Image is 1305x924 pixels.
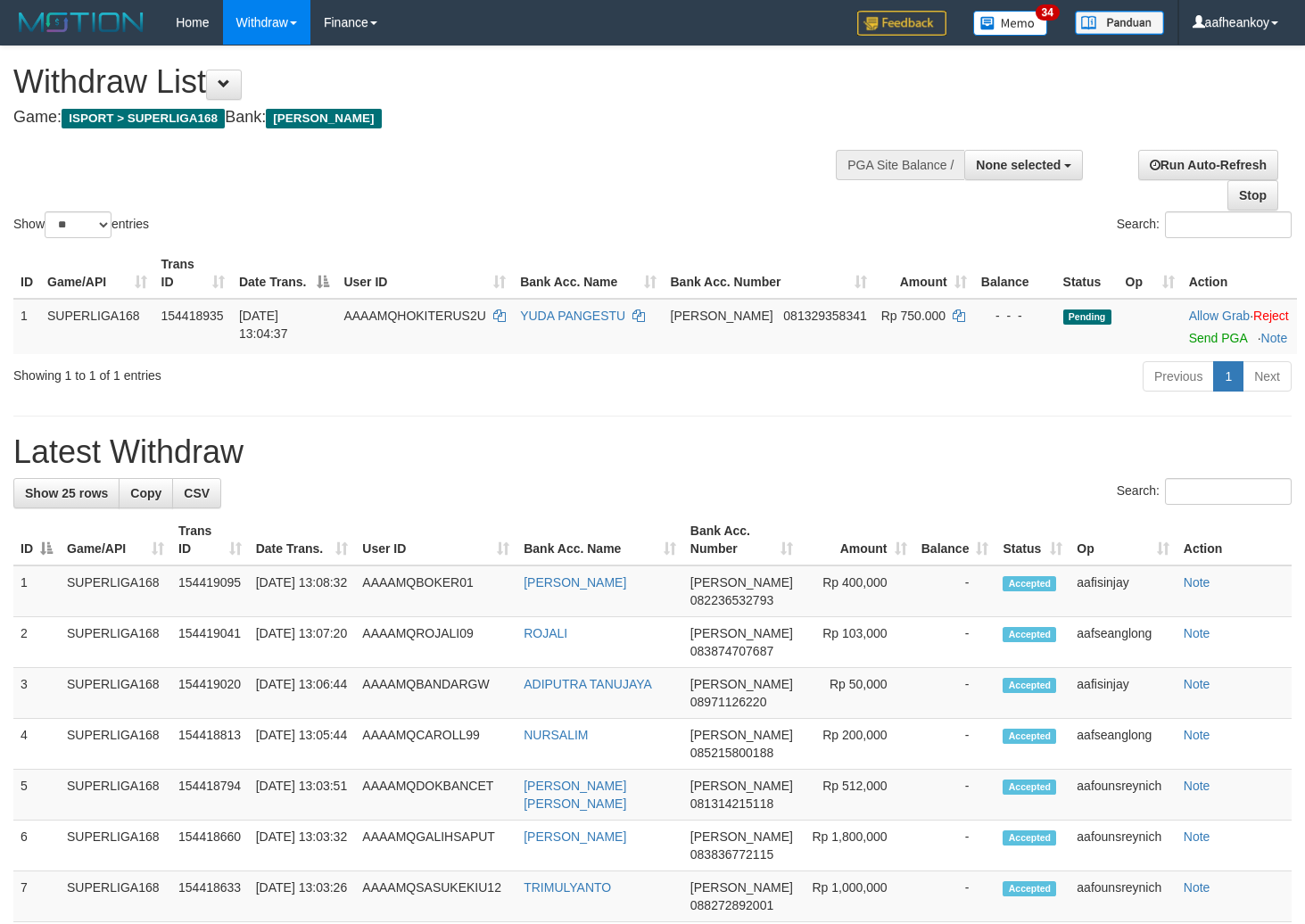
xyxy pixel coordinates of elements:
img: Feedback.jpg [857,11,946,36]
td: AAAAMQDOKBANCET [355,770,516,821]
a: Stop [1227,180,1278,210]
span: Copy 088272892001 to clipboard [690,898,773,912]
td: SUPERLIGA168 [60,821,171,871]
a: YUDA PANGESTU [520,309,625,323]
td: Rp 1,000,000 [800,871,914,922]
td: 154418633 [171,871,249,922]
a: Previous [1143,361,1214,392]
td: SUPERLIGA168 [60,770,171,821]
th: ID: activate to sort column descending [13,515,60,565]
td: 154418813 [171,719,249,770]
td: aafseanglong [1070,617,1176,668]
label: Search: [1117,211,1292,238]
span: [PERSON_NAME] [690,829,793,844]
th: Trans ID: activate to sort column ascending [171,515,249,565]
th: User ID: activate to sort column ascending [355,515,516,565]
td: [DATE] 13:03:51 [249,770,356,821]
a: CSV [172,478,221,508]
span: ISPORT > SUPERLIGA168 [62,109,225,128]
td: Rp 200,000 [800,719,914,770]
td: SUPERLIGA168 [60,565,171,617]
span: [PERSON_NAME] [266,109,381,128]
td: [DATE] 13:08:32 [249,565,356,617]
th: Amount: activate to sort column ascending [874,248,974,299]
th: Bank Acc. Name: activate to sort column ascending [516,515,683,565]
td: 154418660 [171,821,249,871]
a: NURSALIM [524,728,588,742]
span: [DATE] 13:04:37 [239,309,288,341]
a: Note [1184,728,1210,742]
a: Note [1261,331,1288,345]
td: - [914,871,996,922]
span: AAAAMQHOKITERUS2U [343,309,485,323]
button: None selected [964,150,1083,180]
td: aafounsreynich [1070,770,1176,821]
td: aafounsreynich [1070,871,1176,922]
th: Op: activate to sort column ascending [1119,248,1182,299]
td: [DATE] 13:07:20 [249,617,356,668]
td: [DATE] 13:03:32 [249,821,356,871]
td: - [914,821,996,871]
td: AAAAMQSASUKEKIU12 [355,871,516,922]
span: Rp 750.000 [881,309,946,323]
td: AAAAMQBOKER01 [355,565,516,617]
td: 1 [13,565,60,617]
img: MOTION_logo.png [13,9,149,36]
label: Search: [1117,478,1292,505]
a: [PERSON_NAME] [524,575,626,590]
img: Button%20Memo.svg [973,11,1048,36]
td: SUPERLIGA168 [60,871,171,922]
th: ID [13,248,40,299]
td: AAAAMQROJALI09 [355,617,516,668]
h4: Game: Bank: [13,109,852,127]
td: aafounsreynich [1070,821,1176,871]
th: Status [1056,248,1119,299]
span: Copy 081314215118 to clipboard [690,796,773,811]
input: Search: [1165,211,1292,238]
td: - [914,719,996,770]
th: Bank Acc. Number: activate to sort column ascending [664,248,874,299]
th: Date Trans.: activate to sort column descending [232,248,336,299]
span: Copy 083836772115 to clipboard [690,847,773,862]
a: Run Auto-Refresh [1138,150,1278,180]
a: [PERSON_NAME] [PERSON_NAME] [524,779,626,811]
td: 2 [13,617,60,668]
td: [DATE] 13:06:44 [249,668,356,719]
td: SUPERLIGA168 [60,719,171,770]
th: Balance: activate to sort column ascending [914,515,996,565]
select: Showentries [45,211,112,238]
h1: Withdraw List [13,64,852,100]
h1: Latest Withdraw [13,434,1292,470]
th: User ID: activate to sort column ascending [336,248,513,299]
td: Rp 103,000 [800,617,914,668]
a: Send PGA [1189,331,1247,345]
td: - [914,770,996,821]
a: Show 25 rows [13,478,120,508]
th: Action [1182,248,1297,299]
a: ADIPUTRA TANUJAYA [524,677,652,691]
th: Bank Acc. Name: activate to sort column ascending [513,248,663,299]
a: ROJALI [524,626,567,640]
span: Accepted [1003,780,1056,795]
td: Rp 50,000 [800,668,914,719]
a: [PERSON_NAME] [524,829,626,844]
td: aafseanglong [1070,719,1176,770]
td: SUPERLIGA168 [60,617,171,668]
span: Show 25 rows [25,486,108,500]
th: Status: activate to sort column ascending [995,515,1070,565]
span: Copy [130,486,161,500]
td: 1 [13,299,40,354]
td: AAAAMQGALIHSAPUT [355,821,516,871]
div: Showing 1 to 1 of 1 entries [13,359,531,384]
span: Accepted [1003,576,1056,591]
a: Note [1184,829,1210,844]
span: [PERSON_NAME] [690,677,793,691]
span: None selected [976,158,1061,172]
th: Amount: activate to sort column ascending [800,515,914,565]
td: 154419095 [171,565,249,617]
span: Copy 082236532793 to clipboard [690,593,773,607]
span: · [1189,309,1253,323]
td: - [914,565,996,617]
img: panduan.png [1075,11,1164,35]
td: [DATE] 13:03:26 [249,871,356,922]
